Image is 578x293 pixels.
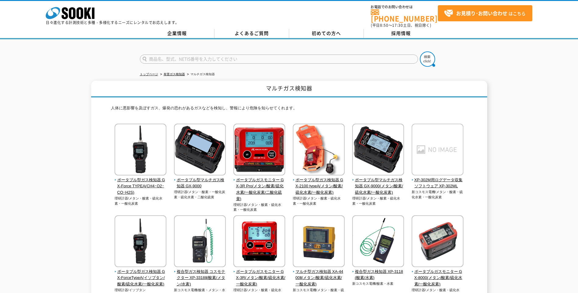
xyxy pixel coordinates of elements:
[115,124,166,177] img: ポータブル型ガス検知器 GX-Force TYPEA(CH4･O2･CO･H2S)
[392,23,403,28] span: 17:30
[412,177,464,190] span: XP-302M用ログデータ収集ソフトウェア XP-302ML
[352,171,404,196] a: ポータブル型マルチガス検知器 GX-9000(メタン/酸素/硫化水素/一酸化炭素)
[174,263,226,288] a: 複合型ガス検知器 コスモテクター XP-3318Ⅱ(酸素/メタン/水素)
[371,5,438,9] span: お電話でのお問い合わせは
[412,269,464,288] span: ポータブルガスモニター GX-8000(メタン/酸素/硫化水素/一酸化炭素)
[91,81,487,97] h1: マルチガス検知器
[115,288,167,293] p: 理研計器/イソブタン
[115,215,166,269] img: ポータブル型ガス検知器 GX-ForceTypeA(イソブタン/酸素/硫化水素/一酸化炭素)
[352,269,404,281] span: 複合型ガス検知器 XP-3118(酸素/水素)
[352,196,404,206] p: 理研計器/メタン・酸素・硫化水素・一酸化炭素
[46,21,179,24] p: 日々進化する計測技術と多種・多様化するニーズにレンタルでお応えします。
[233,177,285,202] span: ポータブルガスモニター GX-3R Pro(メタン/酸素/硫化水素/一酸化炭素/二酸化硫黄)
[115,196,167,206] p: 理研計器/メタン・酸素・硫化水素・一酸化炭素
[174,171,226,189] a: ポータブル型マルチガス検知器 GX-9000
[140,55,418,64] input: 商品名、型式、NETIS番号を入力してください
[164,72,185,76] a: 有害ガス検知器
[215,29,289,38] a: よくあるご質問
[352,177,404,196] span: ポータブル型マルチガス検知器 GX-9000(メタン/酸素/硫化水素/一酸化炭素)
[293,215,345,269] img: マルチ型ガス検知器 XA-4400Ⅱ(メタン/酸素/硫化水素/一酸化炭素)
[115,263,167,288] a: ポータブル型ガス検知器 GX-ForceTypeA(イソブタン/酸素/硫化水素/一酸化炭素)
[420,51,435,67] img: btn_search.png
[115,177,167,196] span: ポータブル型ガス検知器 GX-Force TYPEA(CH4･O2･CO･H2S)
[140,72,158,76] a: トップページ
[174,215,226,269] img: 複合型ガス検知器 コスモテクター XP-3318Ⅱ(酸素/メタン/水素)
[412,215,463,269] img: ポータブルガスモニター GX-8000(メタン/酸素/硫化水素/一酸化炭素)
[412,124,463,177] img: XP-302M用ログデータ収集ソフトウェア XP-302ML
[233,202,285,212] p: 理研計器/メタン・酸素・硫化水素・一酸化炭素
[293,196,345,206] p: 理研計器/メタン・酸素・硫化水素・一酸化炭素
[352,263,404,281] a: 複合型ガス検知器 XP-3118(酸素/水素)
[352,124,404,177] img: ポータブル型マルチガス検知器 GX-9000(メタン/酸素/硫化水素/一酸化炭素)
[289,29,364,38] a: 初めての方へ
[115,171,167,196] a: ポータブル型ガス検知器 GX-Force TYPEA(CH4･O2･CO･H2S)
[293,124,345,177] img: ポータブル型ガス検知器 GX-2100 typeA(メタン/酸素/硫化水素/一酸化炭素)
[174,177,226,190] span: ポータブル型マルチガス検知器 GX-9000
[115,269,167,288] span: ポータブル型ガス検知器 GX-ForceTypeA(イソブタン/酸素/硫化水素/一酸化炭素)
[456,9,507,17] strong: お見積り･お問い合わせ
[186,71,215,78] li: マルチガス検知器
[293,177,345,196] span: ポータブル型ガス検知器 GX-2100 typeA(メタン/酸素/硫化水素/一酸化炭素)
[412,171,464,189] a: XP-302M用ログデータ収集ソフトウェア XP-302ML
[380,23,388,28] span: 8:50
[412,263,464,288] a: ポータブルガスモニター GX-8000(メタン/酸素/硫化水素/一酸化炭素)
[352,281,404,286] p: 新コスモス電機/酸素・水素
[371,23,431,28] span: (平日 ～ 土日、祝日除く)
[174,269,226,288] span: 複合型ガス検知器 コスモテクター XP-3318Ⅱ(酸素/メタン/水素)
[233,171,285,202] a: ポータブルガスモニター GX-3R Pro(メタン/酸素/硫化水素/一酸化炭素/二酸化硫黄)
[412,189,464,199] p: 新コスモス電機/メタン・酸素・硫化水素・一酸化炭素
[293,171,345,196] a: ポータブル型ガス検知器 GX-2100 typeA(メタン/酸素/硫化水素/一酸化炭素)
[233,124,285,177] img: ポータブルガスモニター GX-3R Pro(メタン/酸素/硫化水素/一酸化炭素/二酸化硫黄)
[371,9,438,22] a: [PHONE_NUMBER]
[364,29,438,38] a: 採用情報
[233,263,285,288] a: ポータブルガスモニター GX-3R(メタン/酸素/硫化水素/一酸化炭素)
[140,29,215,38] a: 企業情報
[233,215,285,269] img: ポータブルガスモニター GX-3R(メタン/酸素/硫化水素/一酸化炭素)
[174,124,226,177] img: ポータブル型マルチガス検知器 GX-9000
[352,215,404,269] img: 複合型ガス検知器 XP-3118(酸素/水素)
[111,105,467,115] p: 人体に悪影響を及ぼすガス、爆発の恐れがあるガスなどを検知し、警報により危険を知らせてくれます。
[438,5,532,21] a: お見積り･お問い合わせはこちら
[174,189,226,199] p: 理研計器/メタン・酸素・一酸化炭素・硫化水素・二酸化硫黄
[233,269,285,288] span: ポータブルガスモニター GX-3R(メタン/酸素/硫化水素/一酸化炭素)
[293,263,345,288] a: マルチ型ガス検知器 XA-4400Ⅱ(メタン/酸素/硫化水素/一酸化炭素)
[293,269,345,288] span: マルチ型ガス検知器 XA-4400Ⅱ(メタン/酸素/硫化水素/一酸化炭素)
[312,30,341,37] span: 初めての方へ
[444,9,526,18] span: はこちら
